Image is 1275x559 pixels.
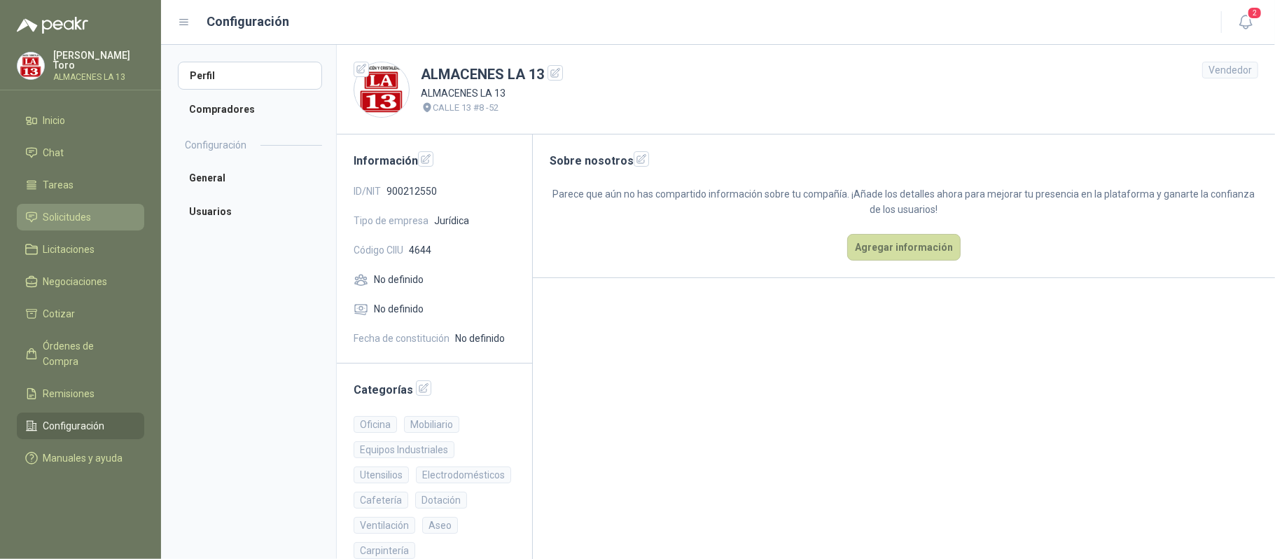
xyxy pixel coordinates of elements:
span: ID/NIT [354,184,381,199]
span: 900212550 [386,184,437,199]
div: Ventilación [354,517,415,534]
a: Solicitudes [17,204,144,230]
span: No definido [374,301,424,317]
button: 2 [1233,10,1258,35]
h2: Sobre nosotros [550,151,1258,170]
div: Cafetería [354,492,408,509]
span: Manuales y ayuda [43,450,123,466]
div: Electrodomésticos [416,467,511,483]
div: Equipos Industriales [354,441,454,458]
a: Chat [17,139,144,166]
span: 2 [1247,6,1262,20]
a: Configuración [17,413,144,439]
a: Negociaciones [17,268,144,295]
div: Dotación [415,492,467,509]
span: Chat [43,145,64,160]
a: Perfil [178,62,322,90]
span: Solicitudes [43,209,92,225]
p: Parece que aún no has compartido información sobre tu compañía. ¡Añade los detalles ahora para me... [550,186,1258,217]
span: No definido [374,272,424,287]
img: Company Logo [354,62,409,117]
a: Licitaciones [17,236,144,263]
p: ALMACENES LA 13 [421,85,563,101]
a: Tareas [17,172,144,198]
div: Mobiliario [404,416,459,433]
div: Vendedor [1202,62,1258,78]
span: Tipo de empresa [354,213,429,228]
span: Inicio [43,113,66,128]
h1: Configuración [207,12,290,32]
a: Remisiones [17,380,144,407]
h2: Configuración [185,137,246,153]
span: No definido [455,331,505,346]
h1: ALMACENES LA 13 [421,64,563,85]
h2: Categorías [354,380,515,399]
span: Configuración [43,418,105,434]
h2: Información [354,151,515,170]
div: Oficina [354,416,397,433]
p: ALMACENES LA 13 [53,73,144,81]
span: Remisiones [43,386,95,401]
a: Usuarios [178,198,322,226]
span: Órdenes de Compra [43,338,131,369]
a: Compradores [178,95,322,123]
span: Fecha de constitución [354,331,450,346]
a: Inicio [17,107,144,134]
span: 4644 [409,242,431,258]
p: CALLE 13 #8 -52 [433,101,499,115]
span: Licitaciones [43,242,95,257]
a: Cotizar [17,301,144,327]
span: Cotizar [43,306,76,322]
span: Negociaciones [43,274,108,289]
div: Utensilios [354,467,409,483]
img: Company Logo [18,53,44,79]
div: Carpintería [354,542,415,559]
span: Código CIIU [354,242,403,258]
button: Agregar información [847,234,961,261]
a: Manuales y ayuda [17,445,144,471]
img: Logo peakr [17,17,88,34]
a: General [178,164,322,192]
span: Jurídica [434,213,469,228]
p: [PERSON_NAME] Toro [53,50,144,70]
span: Tareas [43,177,74,193]
a: Órdenes de Compra [17,333,144,375]
div: Aseo [422,517,458,534]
